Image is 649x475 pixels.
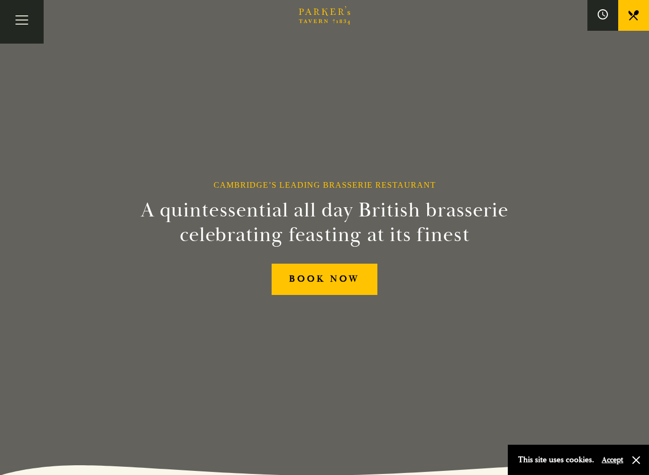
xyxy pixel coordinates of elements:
p: This site uses cookies. [518,452,594,467]
button: Close and accept [631,455,641,465]
h1: Cambridge’s Leading Brasserie Restaurant [214,180,436,190]
button: Accept [602,455,623,465]
h2: A quintessential all day British brasserie celebrating feasting at its finest [90,198,559,247]
a: BOOK NOW [272,264,377,295]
